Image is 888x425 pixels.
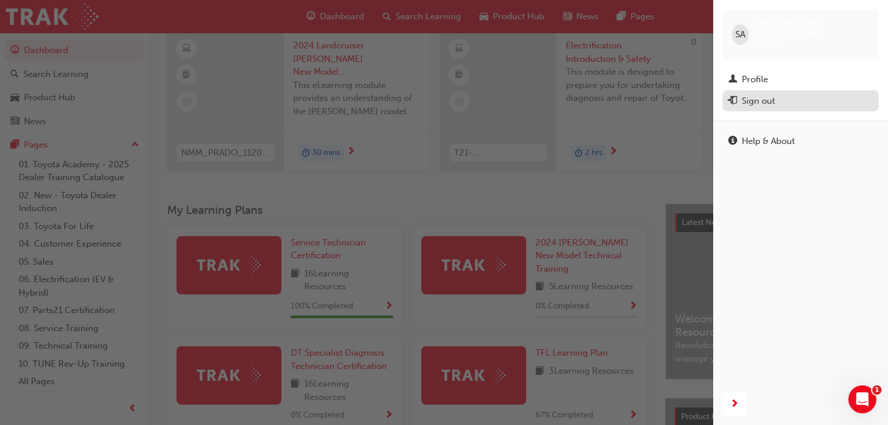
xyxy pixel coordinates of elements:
button: Sign out [723,90,879,112]
iframe: Intercom live chat [848,385,876,413]
div: Help & About [742,135,795,148]
div: Sign out [742,94,775,108]
span: exit-icon [728,96,737,107]
span: man-icon [728,75,737,85]
a: Help & About [723,131,879,152]
span: next-icon [730,397,739,412]
div: Profile [742,73,768,86]
span: [PERSON_NAME] [PERSON_NAME] [753,19,869,40]
a: Profile [723,69,879,90]
span: 1 [872,385,882,395]
span: SA [735,28,745,41]
span: 658709 [753,40,781,50]
span: info-icon [728,136,737,147]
